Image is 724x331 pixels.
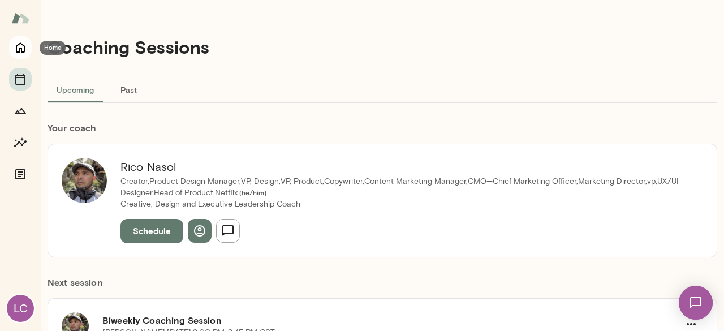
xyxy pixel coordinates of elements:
button: Schedule [120,219,183,243]
button: Send message [216,219,240,243]
button: Upcoming [48,76,103,103]
img: Rico Nasol [62,158,107,203]
button: Growth Plan [9,100,32,122]
span: ( he/him ) [238,188,266,196]
button: Home [9,36,32,59]
h6: Rico Nasol [120,158,689,176]
div: basic tabs example [48,76,717,103]
button: Past [103,76,154,103]
button: Insights [9,131,32,154]
button: View profile [188,219,212,243]
h6: Your coach [48,121,717,135]
p: Creative, Design and Executive Leadership Coach [120,199,689,210]
p: Creator,Product Design Manager,VP, Design,VP, Product,Copywriter,Content Marketing Manager,CMO—Ch... [120,176,689,199]
button: Documents [9,163,32,186]
div: Home [40,41,66,55]
h6: Biweekly Coaching Session [102,313,679,327]
button: Sessions [9,68,32,91]
h6: Next session [48,276,717,298]
img: Mento [11,7,29,29]
div: LC [7,295,34,322]
h4: Coaching Sessions [48,36,209,58]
